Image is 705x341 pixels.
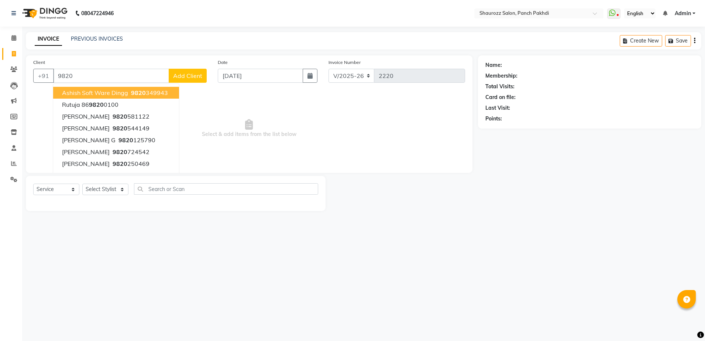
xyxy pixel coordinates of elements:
ngb-highlight: 581122 [111,113,149,120]
span: Add Client [173,72,202,79]
ngb-highlight: 724542 [111,148,149,156]
span: [PERSON_NAME] [62,148,110,156]
label: Client [33,59,45,66]
div: Card on file: [485,93,516,101]
span: Admin [675,10,691,17]
div: Membership: [485,72,517,80]
span: [PERSON_NAME] [62,172,110,179]
div: Last Visit: [485,104,510,112]
ngb-highlight: 250469 [111,160,149,167]
button: Create New [620,35,662,47]
ngb-highlight: 115455 [111,172,149,179]
a: PREVIOUS INVOICES [71,35,123,42]
button: +91 [33,69,54,83]
span: 9820 [89,101,104,108]
div: Points: [485,115,502,123]
ngb-highlight: 86 0100 [82,101,118,108]
button: Save [665,35,691,47]
label: Date [218,59,228,66]
span: Select & add items from the list below [33,92,465,166]
input: Search or Scan [134,183,318,195]
button: Add Client [169,69,207,83]
span: rutuja [62,101,80,108]
div: Total Visits: [485,83,515,91]
ngb-highlight: 349943 [130,89,168,96]
input: Search by Name/Mobile/Email/Code [53,69,169,83]
div: Name: [485,61,502,69]
span: [PERSON_NAME] [62,113,110,120]
span: 9820 [113,148,127,156]
ngb-highlight: 125790 [117,136,155,144]
b: 08047224946 [81,3,114,24]
span: Ashish Soft Ware Dingg [62,89,128,96]
label: Invoice Number [329,59,361,66]
span: 9820 [118,136,133,144]
span: 9820 [113,125,127,132]
ngb-highlight: 544149 [111,125,149,132]
span: 9820 [131,89,146,96]
span: 9820 [113,160,127,167]
span: 9820 [113,113,127,120]
span: [PERSON_NAME] [62,160,110,167]
a: INVOICE [35,33,62,46]
span: [PERSON_NAME] [62,125,110,132]
span: [PERSON_NAME] G [62,136,116,144]
span: 9820 [113,172,127,179]
img: logo [19,3,69,24]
